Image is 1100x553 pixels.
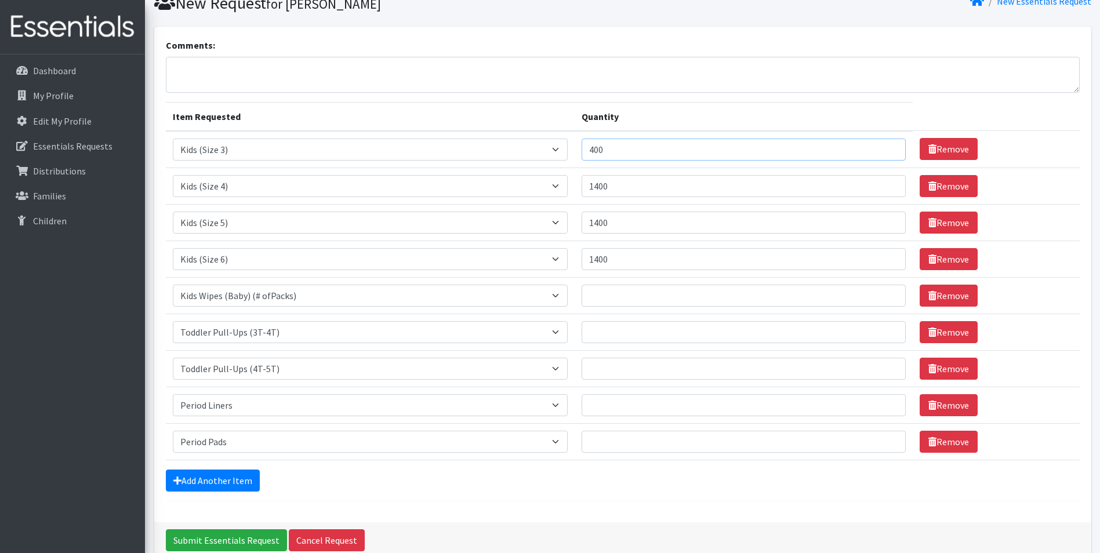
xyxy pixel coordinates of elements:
th: Quantity [575,102,913,131]
a: My Profile [5,84,140,107]
th: Item Requested [166,102,575,131]
a: Remove [920,358,978,380]
p: Edit My Profile [33,115,92,127]
p: Families [33,190,66,202]
p: Distributions [33,165,86,177]
a: Remove [920,248,978,270]
p: Essentials Requests [33,140,112,152]
a: Distributions [5,159,140,183]
a: Remove [920,431,978,453]
p: Dashboard [33,65,76,77]
a: Remove [920,394,978,416]
a: Add Another Item [166,470,260,492]
a: Remove [920,321,978,343]
a: Edit My Profile [5,110,140,133]
p: My Profile [33,90,74,101]
label: Comments: [166,38,215,52]
a: Remove [920,212,978,234]
a: Remove [920,175,978,197]
a: Families [5,184,140,208]
a: Cancel Request [289,529,365,551]
a: Children [5,209,140,232]
a: Remove [920,285,978,307]
p: Children [33,215,67,227]
a: Remove [920,138,978,160]
img: HumanEssentials [5,8,140,46]
a: Essentials Requests [5,134,140,158]
input: Submit Essentials Request [166,529,287,551]
a: Dashboard [5,59,140,82]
